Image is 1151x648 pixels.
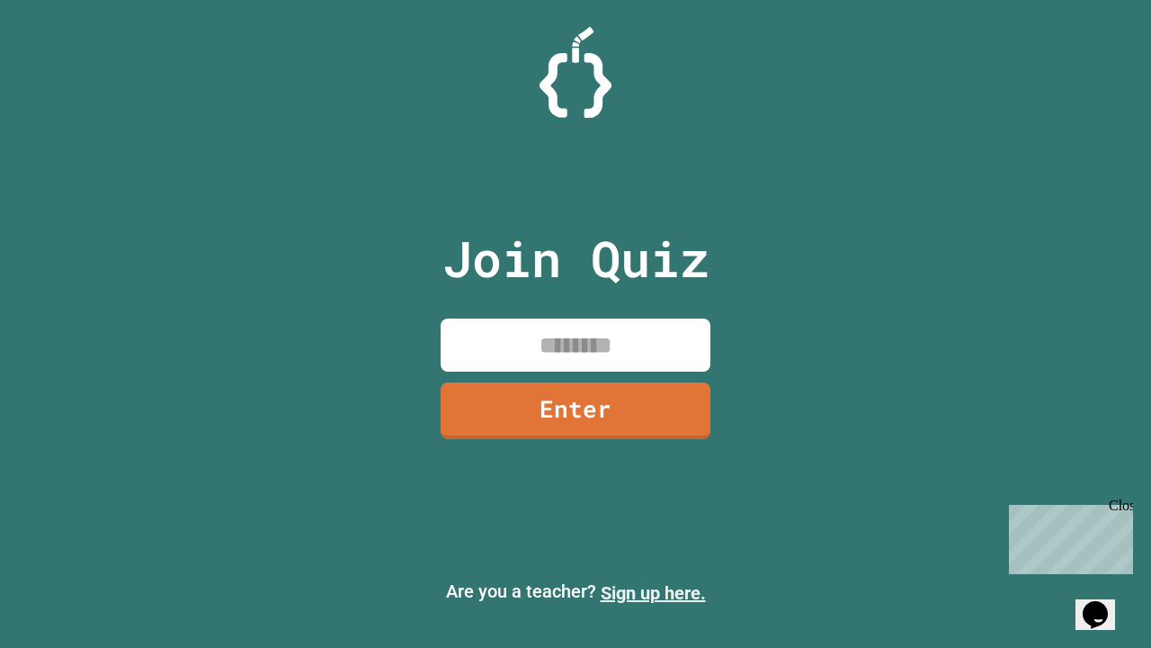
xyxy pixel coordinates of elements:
a: Enter [441,382,710,439]
iframe: chat widget [1075,576,1133,630]
div: Chat with us now!Close [7,7,124,114]
a: Sign up here. [601,582,706,604]
p: Are you a teacher? [14,578,1137,607]
iframe: chat widget [1002,498,1133,574]
img: Logo.svg [540,27,611,118]
p: Join Quiz [442,221,709,296]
